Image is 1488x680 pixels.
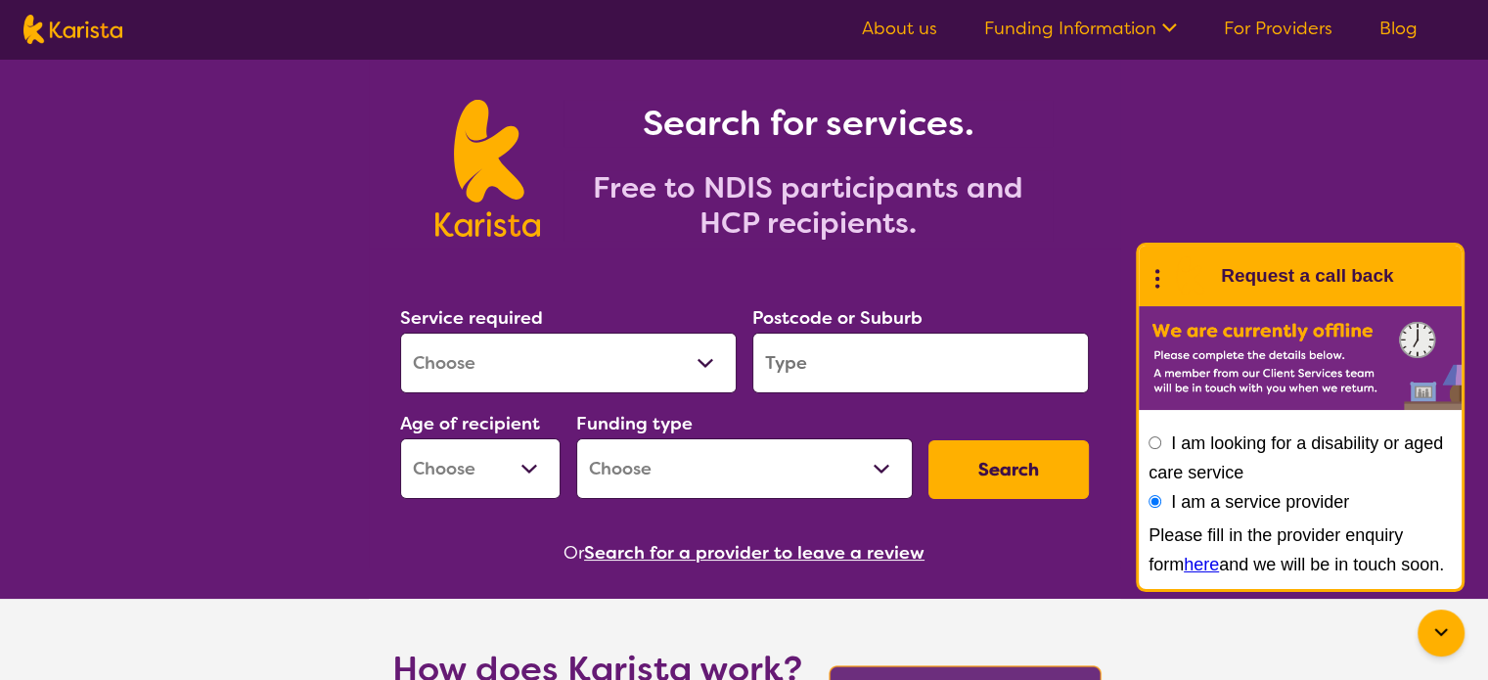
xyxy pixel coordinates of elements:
[1170,256,1209,295] img: Karista
[928,440,1089,499] button: Search
[435,100,540,237] img: Karista logo
[23,15,122,44] img: Karista logo
[584,538,924,567] button: Search for a provider to leave a review
[1184,555,1219,574] a: here
[576,412,693,435] label: Funding type
[564,538,584,567] span: Or
[1139,306,1462,410] img: Karista offline chat form to request call back
[1379,17,1418,40] a: Blog
[862,17,937,40] a: About us
[1224,17,1332,40] a: For Providers
[752,333,1089,393] input: Type
[1221,261,1393,291] h1: Request a call back
[400,412,540,435] label: Age of recipient
[984,17,1177,40] a: Funding Information
[1171,492,1349,512] label: I am a service provider
[752,306,923,330] label: Postcode or Suburb
[564,170,1053,241] h2: Free to NDIS participants and HCP recipients.
[1149,521,1452,579] div: Please fill in the provider enquiry form and we will be in touch soon.
[564,100,1053,147] h1: Search for services.
[1149,433,1443,482] label: I am looking for a disability or aged care service
[400,306,543,330] label: Service required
